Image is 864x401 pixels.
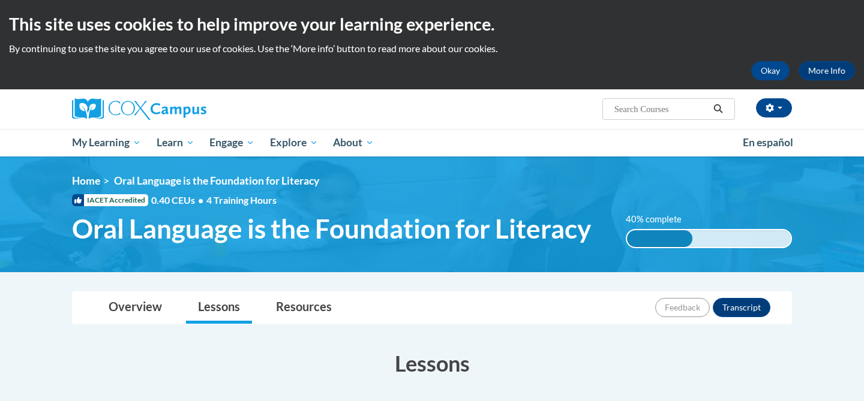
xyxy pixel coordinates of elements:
[72,194,148,206] span: IACET Accredited
[72,213,591,245] span: Oral Language is the Foundation for Literacy
[270,135,318,150] span: Explore
[72,174,100,187] a: Home
[9,12,855,36] h2: This site uses cookies to help improve your learning experience.
[54,129,810,156] div: Main menu
[613,102,709,116] input: Search Courses
[97,292,174,324] a: Overview
[206,194,277,206] span: 4 Training Hours
[799,61,855,80] a: More Info
[743,136,793,149] span: En español
[262,129,326,156] a: Explore
[202,129,262,156] a: Engage
[149,129,202,156] a: Learn
[72,135,141,150] span: My Learning
[9,42,855,55] p: By continuing to use the site you agree to our use of cookies. Use the ‘More info’ button to read...
[157,135,194,150] span: Learn
[713,298,770,317] button: Transcript
[626,213,695,226] label: 40% complete
[198,194,203,206] span: •
[72,98,300,120] a: Cox Campus
[655,298,710,317] button: Feedback
[333,135,374,150] span: About
[72,98,206,120] img: Cox Campus
[209,135,254,150] span: Engage
[186,292,252,324] a: Lessons
[264,292,344,324] a: Resources
[735,130,801,155] a: En español
[64,129,149,156] a: My Learning
[756,98,792,117] button: Account Settings
[627,230,692,247] div: 40% complete
[709,102,727,116] button: Search
[751,61,790,80] button: Okay
[72,348,792,378] h3: Lessons
[326,129,382,156] a: About
[114,174,319,187] span: Oral Language is the Foundation for Literacy
[151,194,206,207] span: 0.40 CEUs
